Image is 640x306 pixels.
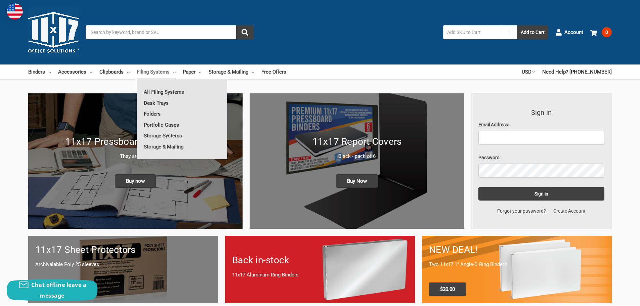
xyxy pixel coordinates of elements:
a: USD [522,64,535,79]
a: Filing Systems [137,64,176,79]
a: Free Offers [261,64,286,79]
label: Password: [478,154,605,161]
a: Binders [28,64,51,79]
a: 11x17 Binder 2-pack only $20.00 NEW DEAL! Two 11x17 1" Angle-D Ring Binders $20.00 [422,236,612,303]
p: Archivalable Poly 25 sleeves [35,261,211,268]
iframe: Google Customer Reviews [585,288,640,306]
a: Portfolio Cases [137,120,227,130]
a: Desk Trays [137,98,227,108]
button: Add to Cart [517,25,548,39]
span: 0 [602,27,612,37]
a: All Filing Systems [137,87,227,97]
a: Back in-stock 11x17 Aluminum Ring Binders [225,236,415,303]
span: Account [564,29,583,36]
h3: Sign in [478,107,605,118]
span: Buy now [115,174,156,188]
a: Create Account [550,208,589,215]
h1: 11x17 Pressboard Report Covers [35,135,236,149]
a: Forgot your password? [494,208,550,215]
h1: Back in-stock [232,253,408,267]
h1: 11x17 Report Covers [257,135,457,149]
span: $20.00 [429,282,466,296]
h1: NEW DEAL! [429,243,605,257]
p: They are back [35,152,236,160]
a: Storage Systems [137,130,227,141]
p: Black - pack of 6 [257,152,457,160]
a: 0 [590,24,612,41]
a: Account [555,24,583,41]
input: Search by keyword, brand or SKU [86,25,254,39]
span: Chat offline leave a message [31,281,86,299]
a: 11x17 Report Covers 11x17 Report Covers Black - pack of 6 Buy Now [250,93,464,229]
a: Accessories [58,64,92,79]
a: Folders [137,108,227,119]
a: Storage & Mailing [209,64,254,79]
img: 11x17.com [28,7,79,57]
button: Chat offline leave a message [7,279,97,301]
label: Email Address: [478,121,605,128]
input: Sign in [478,187,605,201]
a: Clipboards [99,64,130,79]
a: Need Help? [PHONE_NUMBER] [542,64,612,79]
p: 11x17 Aluminum Ring Binders [232,271,408,279]
span: Buy Now [336,174,378,188]
p: Two 11x17 1" Angle-D Ring Binders [429,261,605,268]
img: duty and tax information for United States [7,3,23,19]
img: 11x17 Report Covers [250,93,464,229]
h1: 11x17 Sheet Protectors [35,243,211,257]
a: Storage & Mailing [137,141,227,152]
a: Paper [183,64,202,79]
img: New 11x17 Pressboard Binders [28,93,243,229]
input: Add SKU to Cart [443,25,501,39]
a: 11x17 sheet protectors 11x17 Sheet Protectors Archivalable Poly 25 sleeves Buy Now [28,236,218,303]
a: New 11x17 Pressboard Binders 11x17 Pressboard Report Covers They are back Buy now [28,93,243,229]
